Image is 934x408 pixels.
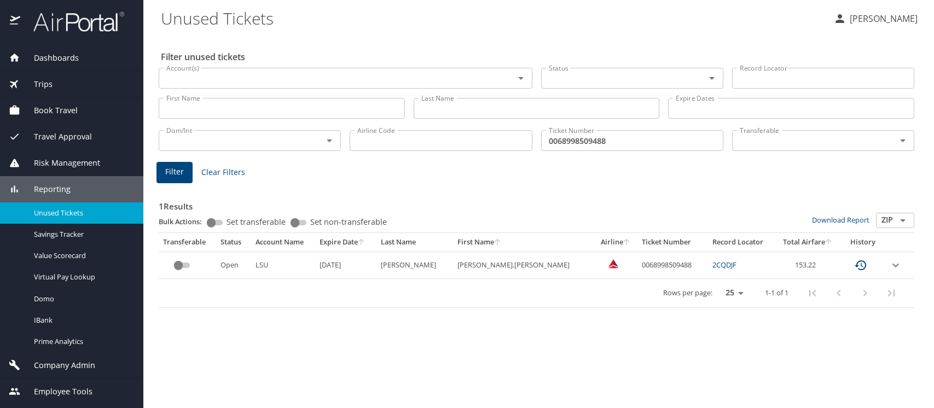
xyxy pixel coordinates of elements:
span: Employee Tools [20,386,92,398]
span: Value Scorecard [34,250,130,261]
button: sort [825,239,833,246]
span: Risk Management [20,157,100,169]
span: Company Admin [20,359,95,371]
span: Unused Tickets [34,208,130,218]
div: Transferable [163,237,212,247]
td: Open [216,252,251,278]
img: icon-airportal.png [10,11,21,32]
th: Status [216,233,251,252]
span: Clear Filters [201,166,245,179]
p: [PERSON_NAME] [846,12,918,25]
button: Open [322,133,337,148]
th: Airline [594,233,637,252]
td: 153.22 [775,252,840,278]
th: First Name [453,233,594,252]
button: Open [513,71,529,86]
span: Savings Tracker [34,229,130,240]
select: rows per page [717,285,747,301]
p: Rows per page: [663,289,712,296]
h2: Filter unused tickets [161,48,916,66]
table: custom pagination table [159,233,914,308]
span: Book Travel [20,104,78,116]
td: [PERSON_NAME].[PERSON_NAME] [453,252,594,278]
button: Open [895,133,910,148]
h1: Unused Tickets [161,1,825,35]
p: Bulk Actions: [159,217,211,226]
td: [PERSON_NAME] [376,252,453,278]
th: Ticket Number [637,233,708,252]
th: Expire Date [315,233,376,252]
a: Download Report [812,215,869,225]
span: Set transferable [227,218,286,226]
img: Delta Airlines [608,258,619,269]
th: History [840,233,885,252]
button: Clear Filters [197,162,250,183]
button: Open [895,213,910,228]
span: Reporting [20,183,71,195]
button: Open [704,71,720,86]
span: Domo [34,294,130,304]
button: expand row [889,259,902,272]
button: Filter [156,162,193,183]
p: 1-1 of 1 [765,289,788,296]
button: sort [358,239,366,246]
span: Set non-transferable [310,218,387,226]
span: Trips [20,78,53,90]
a: 2CQDJF [712,260,736,270]
span: Virtual Pay Lookup [34,272,130,282]
td: [DATE] [315,252,376,278]
td: LSU [251,252,315,278]
img: airportal-logo.png [21,11,124,32]
th: Record Locator [708,233,775,252]
span: IBank [34,315,130,325]
th: Last Name [376,233,453,252]
span: Filter [165,165,184,179]
th: Account Name [251,233,315,252]
h3: 1 Results [159,194,914,213]
span: Prime Analytics [34,336,130,347]
td: 0068998509488 [637,252,708,278]
th: Total Airfare [775,233,840,252]
span: Dashboards [20,52,79,64]
span: Travel Approval [20,131,92,143]
button: sort [623,239,631,246]
button: [PERSON_NAME] [829,9,922,28]
button: sort [494,239,502,246]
